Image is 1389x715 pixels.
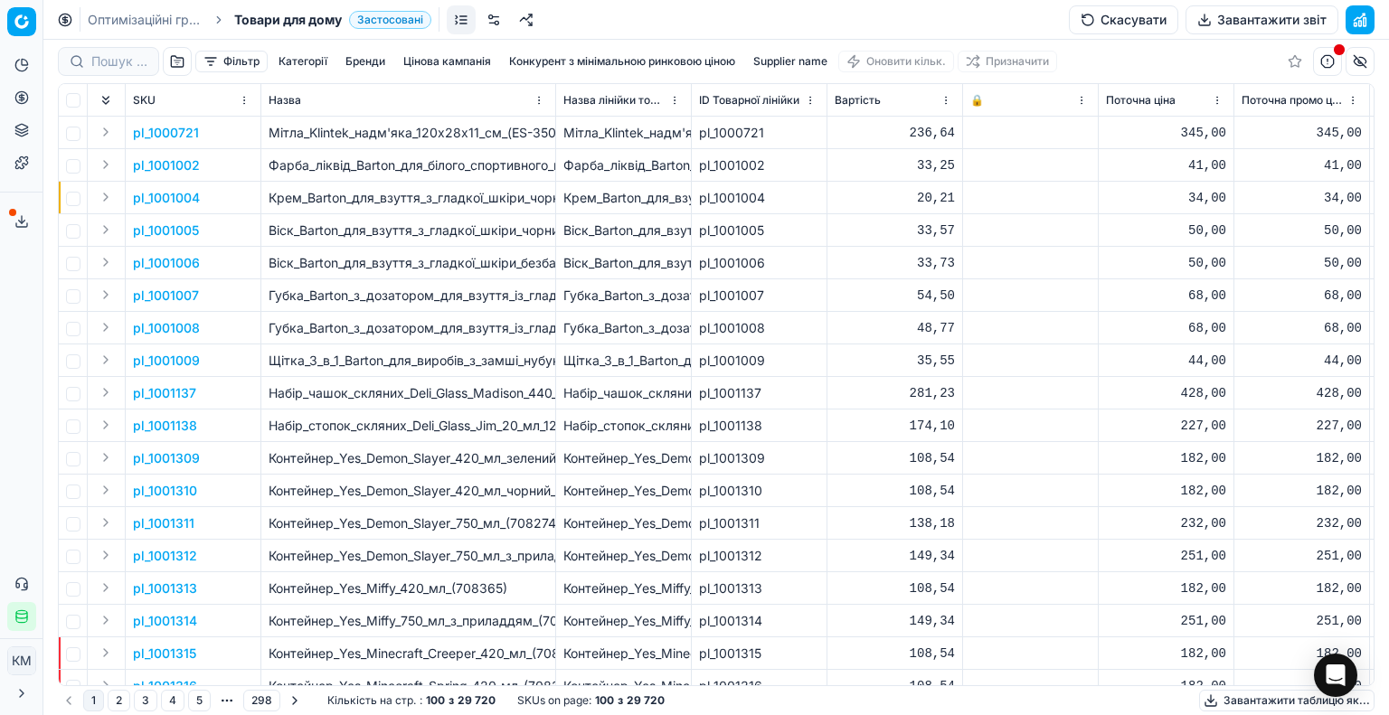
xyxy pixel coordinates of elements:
div: 20,21 [835,189,955,207]
div: 34,00 [1242,189,1362,207]
div: 68,00 [1106,287,1226,305]
button: Категорії [271,51,335,72]
button: Expand [95,544,117,566]
div: 108,54 [835,644,955,663]
div: 108,54 [835,677,955,695]
div: pl_1001007 [699,287,819,305]
button: Expand [95,642,117,663]
p: Щітка_3_в_1_Barton_для_виробів_з_замші_нубуку_та_велюру_блістер [269,352,548,370]
p: pl_1001138 [133,417,197,435]
span: ID Товарної лінійки [699,93,799,108]
p: pl_1001315 [133,644,196,663]
p: Крем_Barton_для_взуття_з_гладкої_шкіри_чорний_алюмінієва_банка_50_мл [269,189,548,207]
button: Expand [95,219,117,240]
p: Контейнер_Yes_Minecraft_Spring_420_мл_(708363) [269,677,548,695]
div: Мітла_Klintek_надм'яка_120х28х11_см_(ES-350S) [563,124,684,142]
strong: 100 [595,693,614,708]
button: pl_1001006 [133,254,200,272]
div: 108,54 [835,482,955,500]
div: pl_1001009 [699,352,819,370]
button: 3 [134,690,157,711]
button: Конкурент з мінімальною ринковою ціною [502,51,742,72]
button: 4 [161,690,184,711]
div: pl_1001315 [699,644,819,663]
p: Фарба_ліквід_Barton_для_білого_спортивного_взуття_та_підошв_зі_спонжем_75_мл [269,156,548,174]
button: pl_1001007 [133,287,199,305]
div: 182,00 [1242,482,1362,500]
div: 41,00 [1106,156,1226,174]
div: 68,00 [1242,319,1362,337]
button: 5 [188,690,211,711]
button: Expand all [95,89,117,111]
div: Контейнер_Yes_Demon_Slayer_750_мл_(708274) [563,514,684,532]
div: Віск_Barton_для_взуття_з_гладкої_шкіри_чорний_алюмінієва_банка_75_мл [563,221,684,240]
div: 182,00 [1106,677,1226,695]
button: 2 [108,690,130,711]
button: Expand [95,609,117,631]
button: pl_1001009 [133,352,200,370]
button: pl_1001005 [133,221,199,240]
div: 68,00 [1106,319,1226,337]
div: Контейнер_Yes_Minecraft_Spring_420_мл_(708363) [563,677,684,695]
p: pl_1001137 [133,384,196,402]
button: Фільтр [195,51,268,72]
button: pl_1001004 [133,189,200,207]
p: pl_1001311 [133,514,194,532]
div: Контейнер_Yes_Demon_Slayer_750_мл_з_приладдям_(708275) [563,547,684,565]
button: Expand [95,414,117,436]
div: 50,00 [1106,254,1226,272]
span: Товари для дому [234,11,342,29]
button: pl_1001316 [133,677,197,695]
div: pl_1001137 [699,384,819,402]
div: 41,00 [1242,156,1362,174]
p: Набір_чашок_скляних_Deli_Glass_Madison_440_мл_6_шт._(87ZB322B/6) [269,384,548,402]
div: Набір_чашок_скляних_Deli_Glass_Madison_440_мл_6_шт._(87ZB322B/6) [563,384,684,402]
div: 251,00 [1106,547,1226,565]
div: 108,54 [835,579,955,597]
span: Назва [269,93,301,108]
div: 50,00 [1242,221,1362,240]
div: 428,00 [1242,384,1362,402]
button: Expand [95,479,117,501]
div: Контейнер_Yes_Demon_Slayer_420_мл_зелений_(708273) [563,449,684,467]
p: pl_1001309 [133,449,200,467]
div: 236,64 [835,124,955,142]
button: Expand [95,186,117,208]
button: Expand [95,316,117,338]
nav: breadcrumb [88,11,431,29]
div: pl_1001316 [699,677,819,695]
div: 227,00 [1242,417,1362,435]
p: Губка_Barton_з_дозатором_для_взуття_із_гладкої_шкіри_чорна [269,287,548,305]
div: Контейнер_Yes_Miffy_420_мл_(708365) [563,579,684,597]
button: pl_1001314 [133,612,197,630]
span: КM [8,647,35,674]
div: 227,00 [1106,417,1226,435]
div: 174,10 [835,417,955,435]
button: Expand [95,447,117,468]
div: 108,54 [835,449,955,467]
a: Оптимізаційні групи [88,11,203,29]
div: 182,00 [1242,449,1362,467]
button: Скасувати [1069,5,1178,34]
button: Призначити [958,51,1057,72]
span: Вартість [835,93,881,108]
div: 68,00 [1242,287,1362,305]
button: Бренди [338,51,392,72]
div: 345,00 [1242,124,1362,142]
div: Губка_Barton_з_дозатором_для_взуття_із_гладкої_шкіри_чорна [563,287,684,305]
div: 251,00 [1242,547,1362,565]
div: Набір_стопок_скляних_Deli_Glass_Jim_20_мл_12_шт._(870Y6005) [563,417,684,435]
button: Expand [95,674,117,696]
div: 34,00 [1106,189,1226,207]
div: 232,00 [1242,514,1362,532]
button: Expand [95,349,117,371]
span: Назва лінійки товарів [563,93,666,108]
button: Expand [95,121,117,143]
button: 298 [243,690,280,711]
strong: 29 720 [458,693,496,708]
strong: 100 [426,693,445,708]
nav: pagination [58,688,306,713]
